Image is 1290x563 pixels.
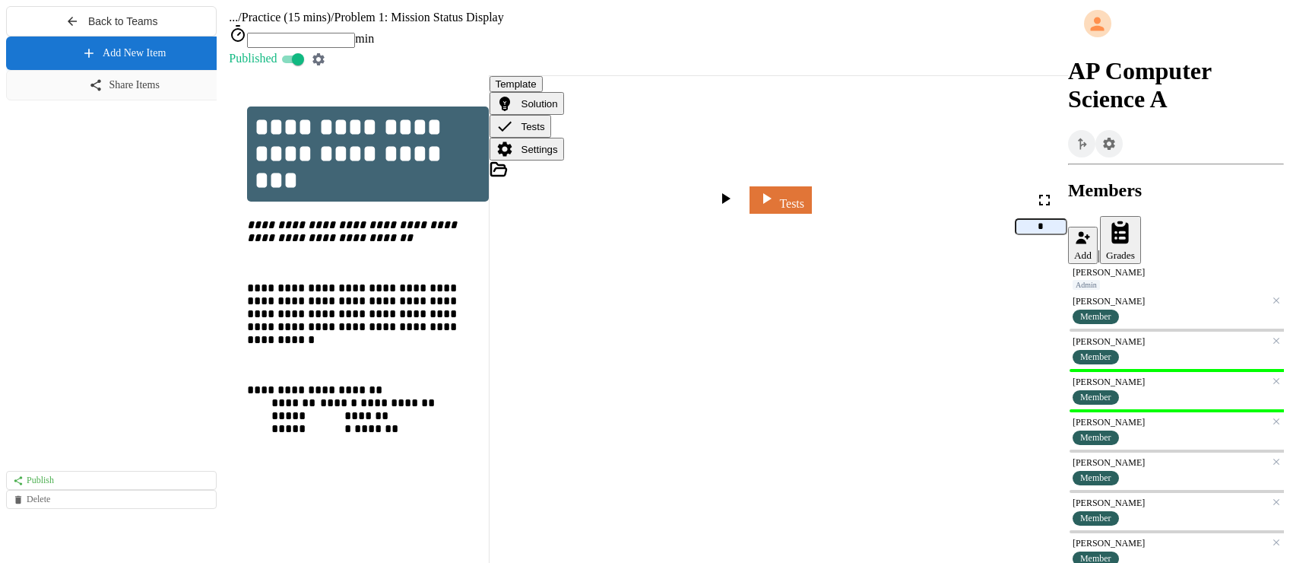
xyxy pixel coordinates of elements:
[6,37,241,70] a: Add New Item
[1073,377,1266,388] div: [PERSON_NAME]
[1073,267,1279,278] div: [PERSON_NAME]
[1073,296,1266,307] div: [PERSON_NAME]
[1080,513,1111,524] span: Member
[6,490,217,509] a: Delete
[6,70,242,100] a: Share Items
[334,11,504,24] span: Problem 1: Mission Status Display
[1080,472,1111,484] span: Member
[229,52,277,65] span: Published
[238,11,241,24] span: /
[88,15,158,27] span: Back to Teams
[1073,498,1266,509] div: [PERSON_NAME]
[1073,457,1266,469] div: [PERSON_NAME]
[1068,227,1098,264] button: Add
[1073,336,1266,348] div: [PERSON_NAME]
[1080,311,1111,323] span: Member
[242,11,331,24] span: Practice (15 mins)
[6,6,217,37] button: Back to Teams
[1080,432,1111,444] span: Member
[1068,130,1095,157] button: Click to see fork details
[490,92,564,115] button: Solution
[355,32,374,45] span: min
[1068,180,1284,201] h2: Members
[1095,130,1123,157] button: Assignment Settings
[1073,538,1266,549] div: [PERSON_NAME]
[490,138,564,161] button: Settings
[1080,351,1111,363] span: Member
[6,471,217,490] a: Publish
[1100,216,1141,265] button: Grades
[1098,248,1100,261] span: |
[1073,417,1266,428] div: [PERSON_NAME]
[750,186,812,214] a: Tests
[490,76,543,92] button: Template
[1073,280,1100,290] div: Admin
[1068,57,1284,113] h1: AP Computer Science A
[229,11,238,24] span: ...
[331,11,334,24] span: /
[490,115,551,138] button: Tests
[1068,6,1284,41] div: My Account
[1080,392,1111,403] span: Member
